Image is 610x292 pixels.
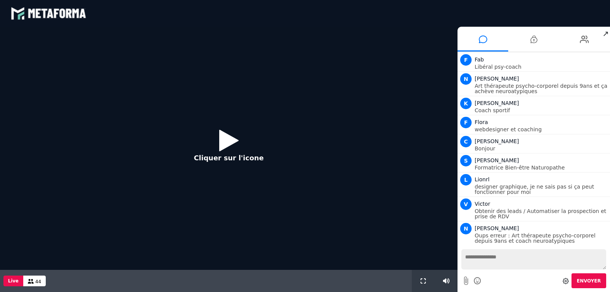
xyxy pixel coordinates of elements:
[577,278,601,284] span: Envoyer
[460,223,472,234] span: N
[475,157,519,163] span: [PERSON_NAME]
[475,165,608,170] p: Formatrice Bien-être Naturopathe
[460,73,472,85] span: N
[460,98,472,109] span: K
[475,100,519,106] span: [PERSON_NAME]
[475,176,490,182] span: Lionrl
[475,119,488,125] span: Flora
[35,279,41,284] span: 44
[475,108,608,113] p: Coach sportif
[571,273,606,288] button: Envoyer
[475,76,519,82] span: [PERSON_NAME]
[460,117,472,128] span: F
[475,64,608,69] p: Libéral psy-coach
[186,124,271,173] button: Cliquer sur l'icone
[475,127,608,132] p: webdesigner et coaching
[475,201,490,207] span: Victor
[460,136,472,147] span: C
[601,27,610,40] span: ↗
[194,153,263,163] p: Cliquer sur l'icone
[475,184,608,195] p: designer graphique, je ne sais pas si ça peut fonctionner pour moi
[460,54,472,66] span: F
[460,155,472,166] span: S
[475,233,608,244] p: Oups erreur : Art thérapeute psycho-corporel depuis 9ans et coach neuroatypiques
[3,276,23,286] button: Live
[460,174,472,186] span: L
[475,56,484,63] span: Fab
[460,198,472,210] span: V
[475,83,608,94] p: Art thérapeute psycho-corporel depuis 9ans et ça achève neuroatypiques
[475,146,608,151] p: Bonjour
[475,225,519,231] span: [PERSON_NAME]
[475,208,608,219] p: Obtenir des leads / Automatiser la prospection et prise de RDV
[475,138,519,144] span: [PERSON_NAME]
